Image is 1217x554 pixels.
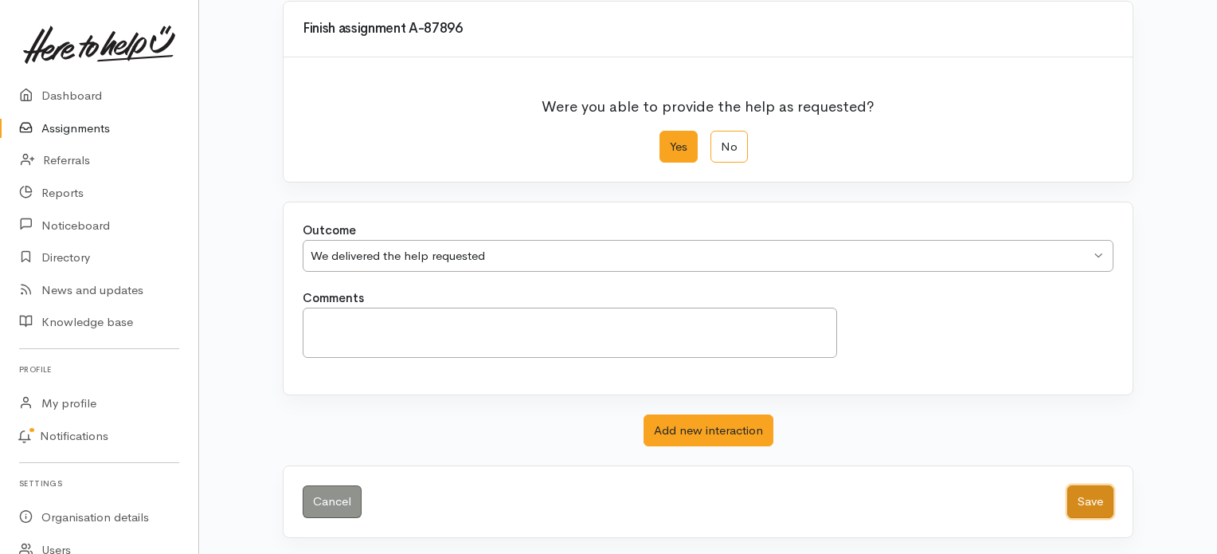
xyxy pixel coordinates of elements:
h6: Settings [19,473,179,494]
p: Were you able to provide the help as requested? [542,86,875,118]
label: Yes [659,131,698,163]
div: We delivered the help requested [311,247,1090,265]
button: Add new interaction [644,415,773,447]
button: Save [1067,485,1113,518]
label: Outcome [303,222,356,240]
a: Cancel [303,485,362,518]
label: Comments [303,289,364,308]
label: No [710,131,748,163]
h6: Profile [19,359,179,380]
h3: Finish assignment A-87896 [303,22,1113,37]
